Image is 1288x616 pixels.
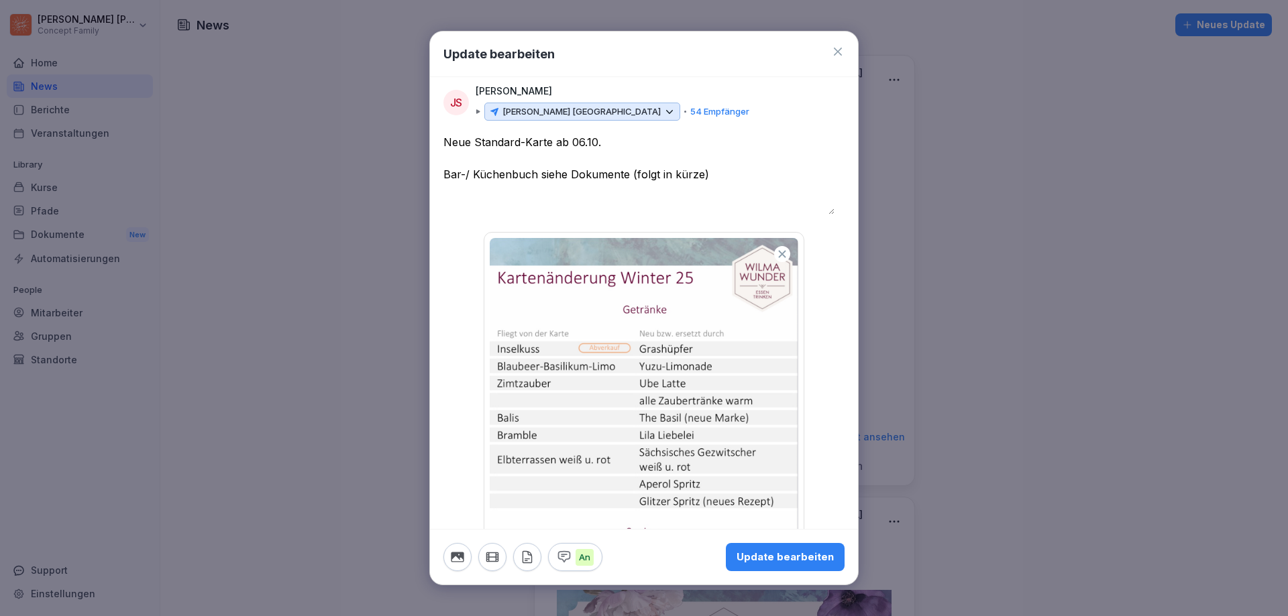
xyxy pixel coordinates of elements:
[476,84,552,99] p: [PERSON_NAME]
[502,105,661,119] p: [PERSON_NAME] [GEOGRAPHIC_DATA]
[548,543,602,571] button: An
[443,45,555,63] h1: Update bearbeiten
[726,543,845,571] button: Update bearbeiten
[737,550,834,564] div: Update bearbeiten
[576,548,594,566] p: An
[690,105,749,119] p: 54 Empfänger
[443,90,469,115] div: JS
